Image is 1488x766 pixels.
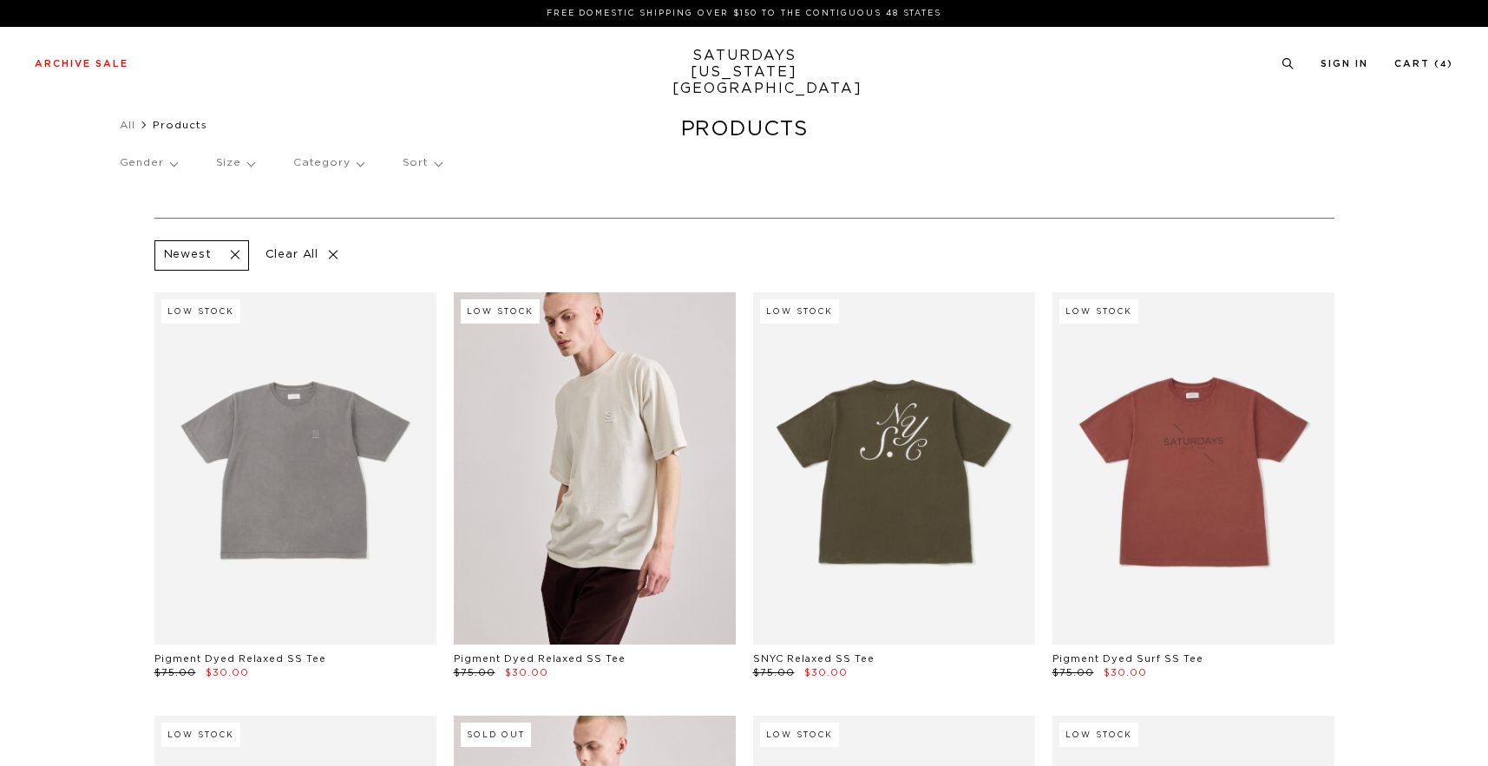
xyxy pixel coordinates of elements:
[258,240,347,271] p: Clear All
[120,143,177,183] p: Gender
[216,143,254,183] p: Size
[461,723,531,747] div: Sold Out
[1321,59,1368,69] a: Sign In
[454,668,495,678] span: $75.00
[293,143,364,183] p: Category
[154,654,326,664] a: Pigment Dyed Relaxed SS Tee
[461,299,540,324] div: Low Stock
[164,248,212,263] p: Newest
[153,120,207,130] span: Products
[1052,668,1094,678] span: $75.00
[154,668,196,678] span: $75.00
[120,120,135,130] a: All
[454,654,626,664] a: Pigment Dyed Relaxed SS Tee
[1059,299,1138,324] div: Low Stock
[42,7,1446,20] p: FREE DOMESTIC SHIPPING OVER $150 TO THE CONTIGUOUS 48 STATES
[403,143,442,183] p: Sort
[804,668,848,678] span: $30.00
[161,723,240,747] div: Low Stock
[760,723,839,747] div: Low Stock
[35,59,128,69] a: Archive Sale
[1052,654,1203,664] a: Pigment Dyed Surf SS Tee
[1104,668,1147,678] span: $30.00
[760,299,839,324] div: Low Stock
[161,299,240,324] div: Low Stock
[1440,61,1447,69] small: 4
[753,654,875,664] a: SNYC Relaxed SS Tee
[1394,59,1453,69] a: Cart (4)
[672,48,816,97] a: SATURDAYS[US_STATE][GEOGRAPHIC_DATA]
[505,668,548,678] span: $30.00
[753,668,795,678] span: $75.00
[1059,723,1138,747] div: Low Stock
[206,668,249,678] span: $30.00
